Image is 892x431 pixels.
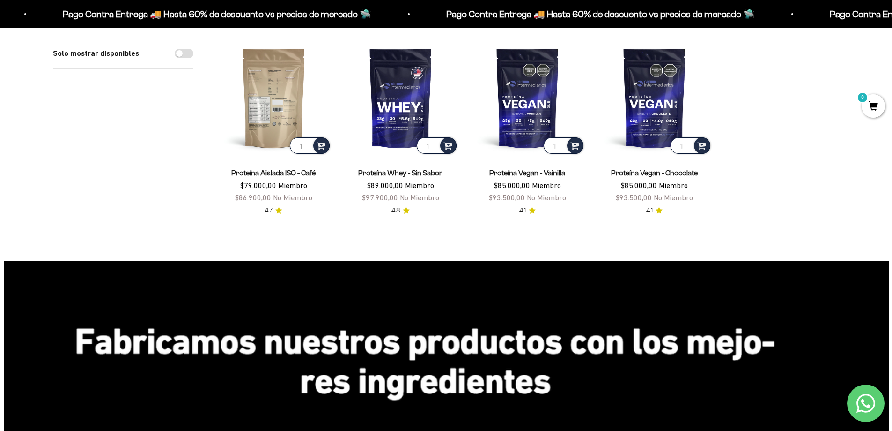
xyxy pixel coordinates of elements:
a: Proteína Aislada ISO - Café [231,169,316,177]
span: $89.000,00 [367,181,403,189]
span: No Miembro [273,193,312,202]
a: 4.14.1 de 5.0 estrellas [646,205,663,216]
span: $86.900,00 [235,193,271,202]
p: Pago Contra Entrega 🚚 Hasta 60% de descuento vs precios de mercado 🛸 [62,7,370,22]
span: $93.500,00 [489,193,525,202]
span: 4.1 [646,205,653,216]
span: 4.8 [391,205,400,216]
a: Proteína Vegan - Chocolate [611,169,698,177]
mark: 0 [857,92,868,103]
span: Miembro [659,181,688,189]
span: $79.000,00 [240,181,276,189]
a: Proteína Vegan - Vainilla [489,169,565,177]
span: $93.500,00 [616,193,652,202]
span: Miembro [532,181,561,189]
a: 4.14.1 de 5.0 estrellas [519,205,536,216]
a: 4.74.7 de 5.0 estrellas [265,205,282,216]
span: No Miembro [527,193,566,202]
p: Pago Contra Entrega 🚚 Hasta 60% de descuento vs precios de mercado 🛸 [445,7,754,22]
span: No Miembro [400,193,439,202]
span: $85.000,00 [621,181,657,189]
a: Proteína Whey - Sin Sabor [358,169,442,177]
img: Proteína Aislada ISO - Café [216,40,332,156]
span: 4.7 [265,205,273,216]
span: Miembro [405,181,434,189]
span: $97.900,00 [362,193,398,202]
a: 4.84.8 de 5.0 estrellas [391,205,410,216]
span: 4.1 [519,205,526,216]
span: No Miembro [654,193,693,202]
span: Miembro [278,181,307,189]
span: $85.000,00 [494,181,530,189]
label: Solo mostrar disponibles [53,47,139,60]
a: 0 [862,102,885,112]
